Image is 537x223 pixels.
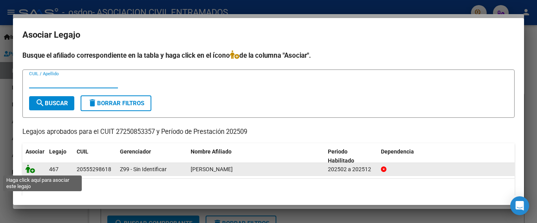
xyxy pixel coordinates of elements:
div: 20555298618 [77,165,111,174]
datatable-header-cell: Nombre Afiliado [188,143,325,169]
h4: Busque el afiliado correspondiente en la tabla y haga click en el ícono de la columna "Asociar". [22,50,515,60]
button: Borrar Filtros [81,95,151,111]
span: Asociar [26,148,44,155]
span: Periodo Habilitado [328,148,354,164]
div: 1 registros [22,179,515,198]
span: 467 [49,166,59,172]
mat-icon: delete [88,98,97,108]
span: Legajo [49,148,66,155]
span: CUIL [77,148,88,155]
span: Z99 - Sin Identificar [120,166,167,172]
datatable-header-cell: Periodo Habilitado [325,143,378,169]
div: Open Intercom Messenger [510,196,529,215]
button: Buscar [29,96,74,110]
span: Dependencia [381,148,414,155]
span: Nombre Afiliado [191,148,232,155]
mat-icon: search [35,98,45,108]
span: LEGUIZA CASSISSA LEON [191,166,233,172]
span: Gerenciador [120,148,151,155]
datatable-header-cell: Legajo [46,143,74,169]
datatable-header-cell: CUIL [74,143,117,169]
h2: Asociar Legajo [22,27,515,42]
datatable-header-cell: Asociar [22,143,46,169]
div: 202502 a 202512 [328,165,375,174]
datatable-header-cell: Dependencia [378,143,515,169]
p: Legajos aprobados para el CUIT 27250853357 y Período de Prestación 202509 [22,127,515,137]
span: Buscar [35,100,68,107]
datatable-header-cell: Gerenciador [117,143,188,169]
span: Borrar Filtros [88,100,144,107]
